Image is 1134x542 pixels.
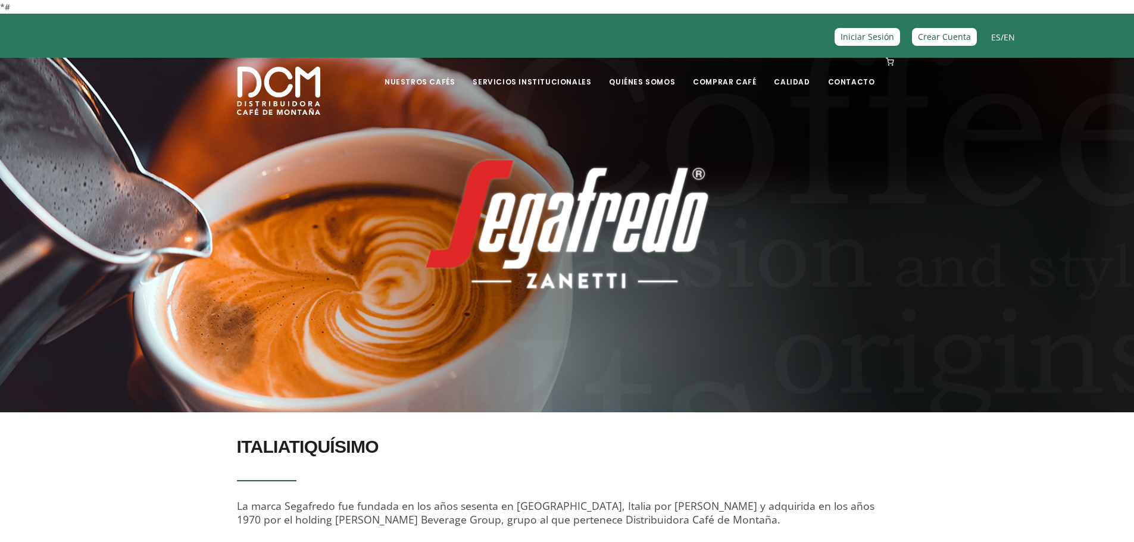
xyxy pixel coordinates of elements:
[602,59,682,87] a: Quiénes Somos
[991,32,1001,43] a: ES
[686,59,763,87] a: Comprar Café
[377,59,462,87] a: Nuestros Cafés
[237,430,898,463] h2: ITALIATIQUÍSIMO
[912,28,977,45] a: Crear Cuenta
[466,59,598,87] a: Servicios Institucionales
[767,59,817,87] a: Calidad
[991,30,1015,44] span: /
[821,59,882,87] a: Contacto
[835,28,900,45] a: Iniciar Sesión
[1004,32,1015,43] a: EN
